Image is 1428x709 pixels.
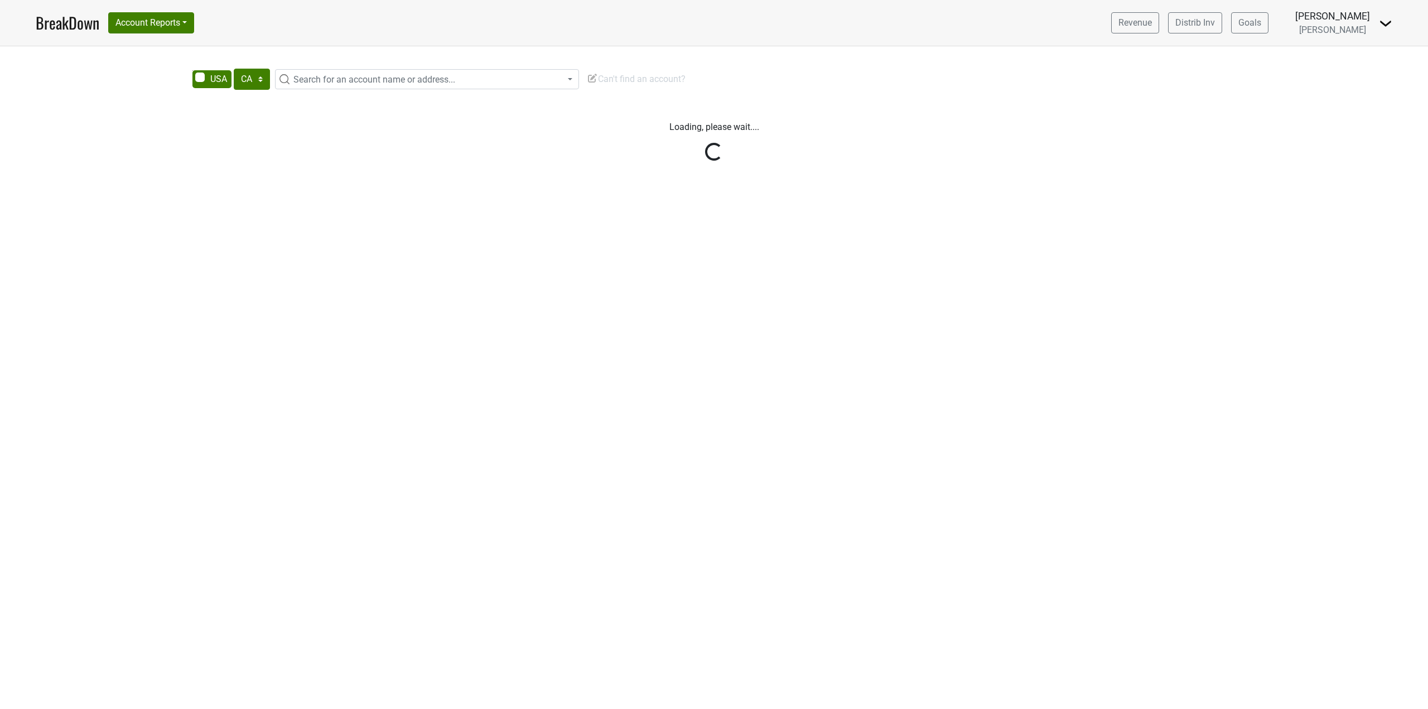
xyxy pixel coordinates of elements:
[1168,12,1222,33] a: Distrib Inv
[1295,9,1370,23] div: [PERSON_NAME]
[293,74,455,85] span: Search for an account name or address...
[1231,12,1268,33] a: Goals
[1379,17,1392,30] img: Dropdown Menu
[1299,25,1366,35] span: [PERSON_NAME]
[1111,12,1159,33] a: Revenue
[108,12,194,33] button: Account Reports
[587,73,598,84] img: Edit
[404,120,1024,134] p: Loading, please wait....
[587,74,686,84] span: Can't find an account?
[36,11,99,35] a: BreakDown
